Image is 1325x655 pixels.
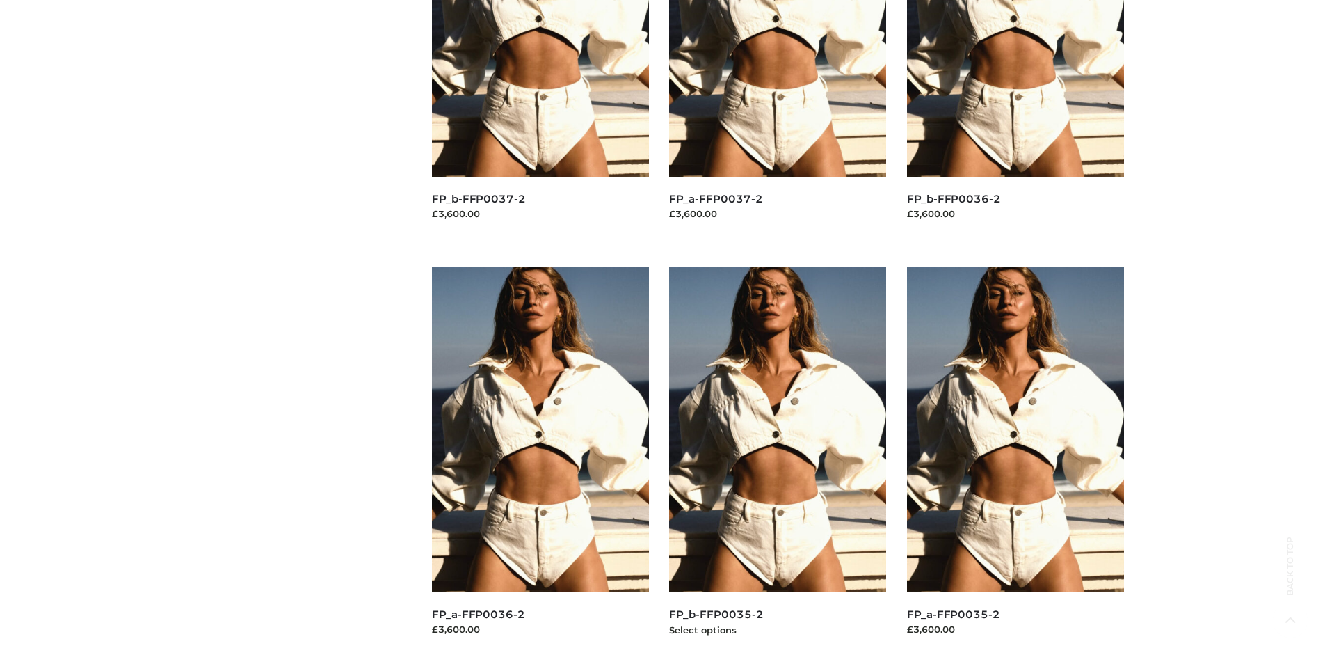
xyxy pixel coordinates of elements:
a: FP_b-FFP0035-2 [669,608,763,621]
a: FP_b-FFP0037-2 [432,192,526,205]
a: FP_b-FFP0036-2 [907,192,1001,205]
div: £3,600.00 [907,207,1124,221]
div: £3,600.00 [669,207,886,221]
a: Select options [669,624,737,636]
a: FP_a-FFP0035-2 [907,608,1000,621]
a: FP_a-FFP0036-2 [432,608,525,621]
div: £3,600.00 [432,207,649,221]
div: £3,600.00 [907,622,1124,636]
span: Back to top [1273,561,1308,596]
a: FP_a-FFP0037-2 [669,192,762,205]
div: £3,600.00 [432,622,649,636]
